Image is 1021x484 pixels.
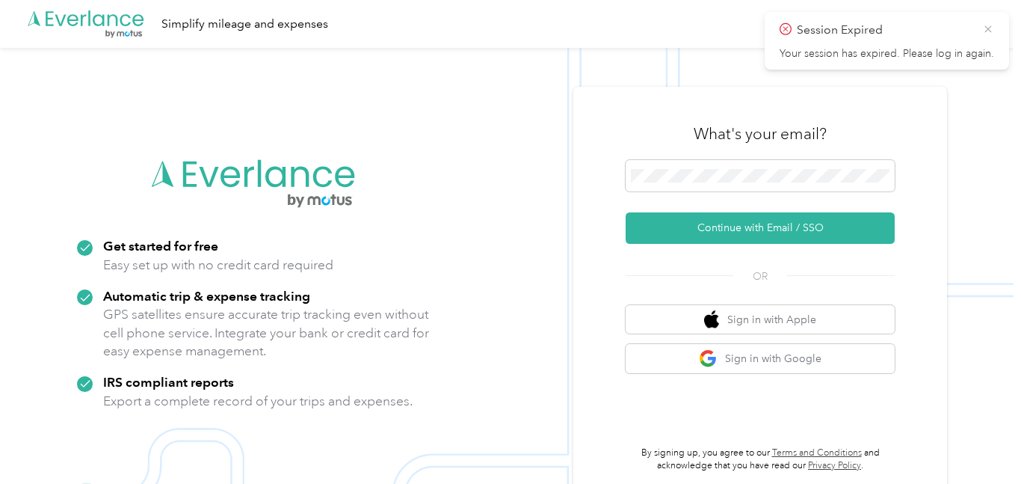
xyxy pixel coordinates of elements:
img: google logo [699,349,718,368]
strong: Get started for free [103,238,218,254]
p: GPS satellites ensure accurate trip tracking even without cell phone service. Integrate your bank... [103,305,430,361]
img: apple logo [704,310,719,329]
strong: IRS compliant reports [103,374,234,390]
h3: What's your email? [694,123,827,144]
p: Easy set up with no credit card required [103,256,333,275]
p: Session Expired [797,21,972,40]
button: google logoSign in with Google [626,344,895,373]
span: OR [734,269,786,284]
button: apple logoSign in with Apple [626,305,895,334]
a: Terms and Conditions [772,447,862,459]
button: Continue with Email / SSO [626,212,895,244]
p: Your session has expired. Please log in again. [780,47,994,61]
strong: Automatic trip & expense tracking [103,288,310,304]
a: Privacy Policy [808,460,861,471]
div: Simplify mileage and expenses [161,15,328,34]
p: Export a complete record of your trips and expenses. [103,392,413,411]
p: By signing up, you agree to our and acknowledge that you have read our . [626,447,895,473]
